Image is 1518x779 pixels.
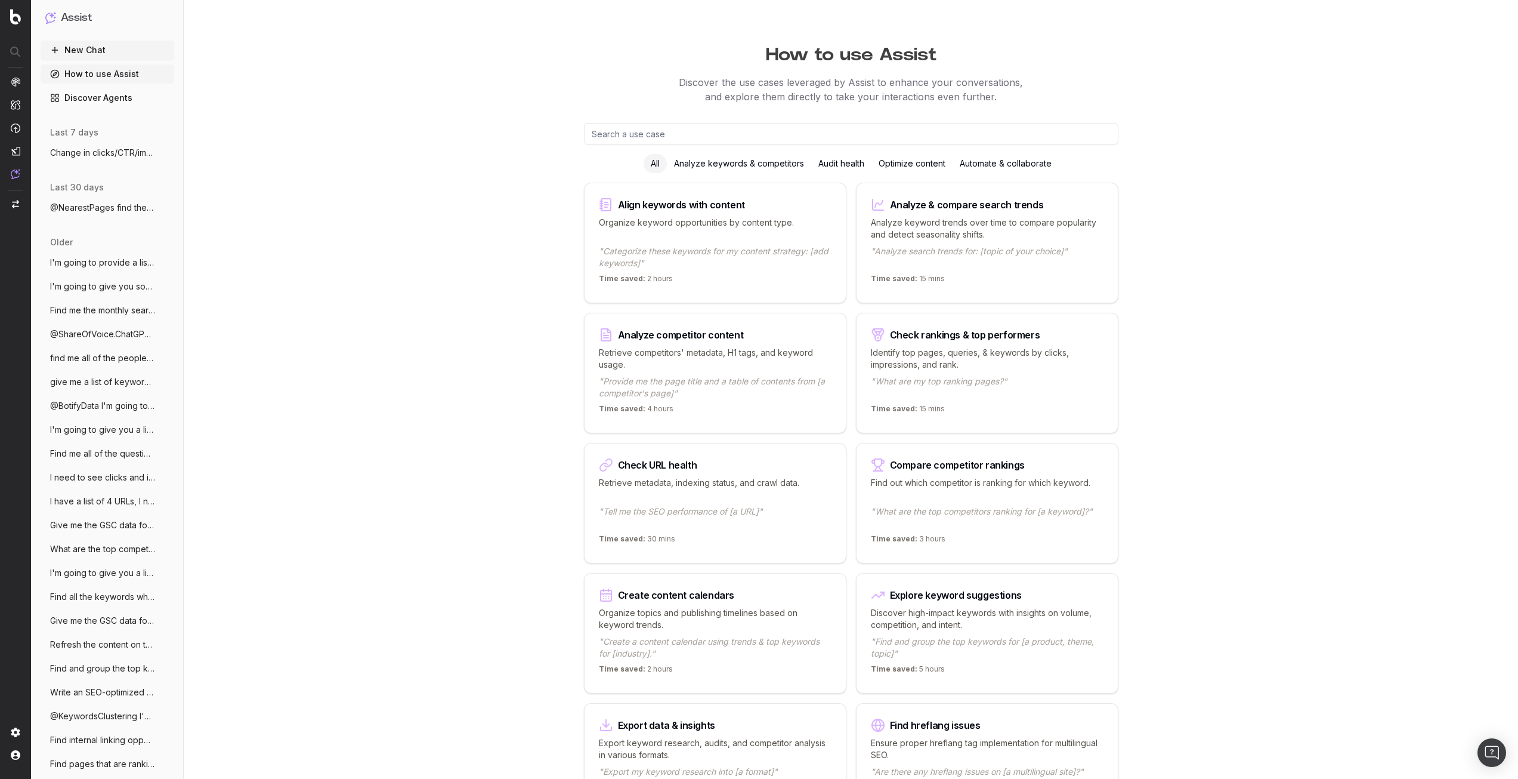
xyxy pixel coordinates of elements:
[50,448,155,460] span: Find me all of the question queries that
[41,41,174,60] button: New Chat
[871,347,1103,371] p: Identify top pages, queries, & keywords by clicks, impressions, and rank.
[41,707,174,726] button: @KeywordsClustering I'm updating content
[41,198,174,217] button: @NearestPages find the nearest page for
[61,10,92,26] h1: Assist
[890,330,1040,340] div: Check rankings & top performers
[11,146,20,156] img: Studio
[871,375,1103,399] p: "What are my top ranking pages?"
[50,127,98,138] span: last 7 days
[50,376,155,388] span: give me a list of keywords where we're r
[50,734,155,746] span: Find internal linking opportunities for
[871,477,1103,501] p: Find out which competitor is ranking for which keyword.
[618,721,715,730] div: Export data & insights
[50,472,155,484] span: I need to see clicks and impressions for
[50,519,155,531] span: Give me the GSC data for this url for th
[41,325,174,344] button: @ShareOfVoice.ChatGPT what's our share o
[11,123,20,133] img: Activation
[599,347,831,371] p: Retrieve competitors' metadata, H1 tags, and keyword usage.
[871,404,917,413] span: Time saved:
[618,330,744,340] div: Analyze competitor content
[41,564,174,583] button: I'm going to give you a list of URLs. I
[50,202,155,214] span: @NearestPages find the nearest page for
[599,664,673,679] p: 2 hours
[50,147,155,159] span: Change in clicks/CTR/impressions over la
[1477,738,1506,767] div: Open Intercom Messenger
[11,750,20,760] img: My account
[599,506,831,529] p: "Tell me the SEO performance of [a URL]"
[890,721,981,730] div: Find hreflang issues
[584,123,1118,144] input: Search a use case
[12,200,19,208] img: Switch project
[50,352,155,364] span: find me all of the people also ask queri
[41,659,174,678] button: Find and group the top keywords for dmem
[667,154,811,173] div: Analyze keywords & competitors
[11,100,20,110] img: Intelligence
[599,664,645,673] span: Time saved:
[618,200,745,210] div: Align keywords with content
[599,534,675,549] p: 30 mins
[41,444,174,463] button: Find me all of the question queries that
[11,169,20,179] img: Assist
[599,477,831,501] p: Retrieve metadata, indexing status, and crawl data.
[41,492,174,511] button: I have a list of 4 URLs, I need you to p
[811,154,871,173] div: Audit health
[890,590,1022,600] div: Explore keyword suggestions
[871,154,953,173] div: Optimize content
[618,460,697,470] div: Check URL health
[41,372,174,392] button: give me a list of keywords where we're r
[41,587,174,606] button: Find all the keywords where our competit
[41,731,174,750] button: Find internal linking opportunities for
[50,639,155,651] span: Refresh the content on this page https:/
[953,154,1059,173] div: Automate & collaborate
[41,396,174,415] button: @BotifyData I'm going to give you a list
[45,10,169,26] button: Assist
[10,9,21,24] img: Botify logo
[50,615,155,627] span: Give me the GSC data for the following U
[41,301,174,320] button: Find me the monthly search volume for th
[50,686,155,698] span: Write an SEO-optimized webpage about dme
[599,217,831,241] p: Organize keyword opportunities by content type.
[50,257,155,269] span: I'm going to provide a list of URLs. I w
[41,635,174,654] button: Refresh the content on this page https:/
[599,404,673,418] p: 4 hours
[599,607,831,631] p: Organize topics and publishing timelines based on keyword trends.
[11,77,20,87] img: Analytics
[599,245,831,269] p: "Categorize these keywords for my content strategy: [add keywords]"
[50,424,155,436] span: I'm going to give you a list of URLs. I
[41,516,174,535] button: Give me the GSC data for this url for th
[50,400,155,412] span: @BotifyData I'm going to give you a list
[871,737,1103,761] p: Ensure proper hreflang tag implementation for multilingual SEO.
[599,636,831,660] p: "Create a content calendar using trends & top keywords for [industry]."
[50,181,104,193] span: last 30 days
[50,591,155,603] span: Find all the keywords where our competit
[41,143,174,162] button: Change in clicks/CTR/impressions over la
[871,534,945,549] p: 3 hours
[41,349,174,368] button: find me all of the people also ask queri
[50,663,155,675] span: Find and group the top keywords for dmem
[644,154,667,173] div: All
[599,404,645,413] span: Time saved:
[41,611,174,630] button: Give me the GSC data for the following U
[50,236,73,248] span: older
[871,664,917,673] span: Time saved:
[11,728,20,737] img: Setting
[871,245,1103,269] p: "Analyze search trends for: [topic of your choice]"
[871,404,945,418] p: 15 mins
[41,277,174,296] button: I'm going to give you some blog copy. I
[871,607,1103,631] p: Discover high-impact keywords with insights on volume, competition, and intent.
[50,543,155,555] span: What are the top competitors ranking for
[41,64,174,84] a: How to use Assist
[50,304,155,316] span: Find me the monthly search volume for th
[41,540,174,559] button: What are the top competitors ranking for
[50,495,155,507] span: I have a list of 4 URLs, I need you to p
[50,281,155,292] span: I'm going to give you some blog copy. I
[599,375,831,399] p: "Provide me the page title and a table of contents from [a competitor's page]"
[890,200,1044,210] div: Analyze & compare search trends
[45,12,56,23] img: Assist
[41,88,174,107] a: Discover Agents
[871,274,917,283] span: Time saved:
[890,460,1025,470] div: Compare competitor rankings
[393,38,1309,66] h1: How to use Assist
[599,534,645,543] span: Time saved:
[871,506,1103,529] p: "What are the top competitors ranking for [a keyword]?"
